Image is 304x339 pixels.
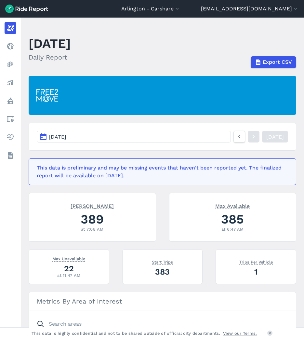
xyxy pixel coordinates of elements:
span: Export CSV [263,58,292,66]
button: Export CSV [251,56,296,68]
h2: Daily Report [29,52,71,62]
span: Max Unavailable [52,255,85,262]
div: 1 [224,266,288,278]
div: 385 [177,210,288,228]
a: Areas [5,113,16,125]
span: Start Trips [152,258,173,265]
a: Realtime [5,40,16,52]
a: Report [5,22,16,34]
button: [EMAIL_ADDRESS][DOMAIN_NAME] [201,5,299,13]
a: Policy [5,95,16,107]
img: Free2Move [36,87,72,104]
span: [DATE] [49,134,66,140]
span: [PERSON_NAME] [71,202,114,209]
div: This data is preliminary and may be missing events that haven't been reported yet. The finalized ... [37,164,284,180]
div: 383 [130,266,195,278]
div: at 7:08 AM [37,226,148,232]
div: at 6:47 AM [177,226,288,232]
img: Ride Report [5,5,48,13]
a: View our Terms. [223,330,257,336]
div: at 11:47 AM [37,272,101,278]
a: Datasets [5,150,16,161]
button: [DATE] [37,131,231,142]
button: Arlington - Carshare [121,5,180,13]
a: Analyze [5,77,16,88]
a: Heatmaps [5,59,16,70]
span: Trips Per Vehicle [239,258,273,265]
input: Search areas [33,318,284,330]
h1: [DATE] [29,34,71,52]
a: [DATE] [262,131,288,142]
div: 389 [37,210,148,228]
a: Health [5,131,16,143]
div: 22 [37,263,101,274]
span: Max Available [215,202,250,209]
h3: Metrics By Area of Interest [29,292,296,310]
